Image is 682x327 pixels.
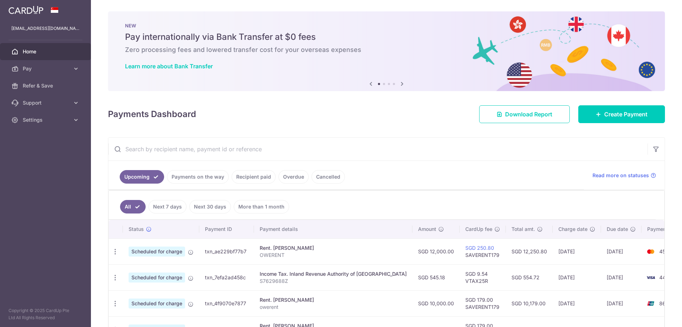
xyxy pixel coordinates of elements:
[601,264,642,290] td: [DATE]
[659,274,672,280] span: 4468
[199,220,254,238] th: Payment ID
[260,296,407,304] div: Rent. [PERSON_NAME]
[254,220,412,238] th: Payment details
[644,273,658,282] img: Bank Card
[553,290,601,316] td: [DATE]
[129,247,185,257] span: Scheduled for charge
[260,278,407,285] p: S7629688Z
[234,200,289,213] a: More than 1 month
[23,65,70,72] span: Pay
[592,172,649,179] span: Read more on statuses
[412,264,460,290] td: SGD 545.18
[232,170,276,184] a: Recipient paid
[129,226,144,233] span: Status
[553,264,601,290] td: [DATE]
[506,264,553,290] td: SGD 554.72
[120,170,164,184] a: Upcoming
[465,226,492,233] span: CardUp fee
[260,270,407,278] div: Income Tax. Inland Revenue Authority of [GEOGRAPHIC_DATA]
[108,11,665,91] img: Bank transfer banner
[260,252,407,259] p: OWERENT
[659,300,672,306] span: 8648
[108,108,196,121] h4: Payments Dashboard
[125,31,648,43] h5: Pay internationally via Bank Transfer at $0 fees
[125,46,648,54] h6: Zero processing fees and lowered transfer cost for your overseas expenses
[601,238,642,264] td: [DATE]
[553,238,601,264] td: [DATE]
[108,138,648,160] input: Search by recipient name, payment id or reference
[9,6,43,14] img: CardUp
[199,290,254,316] td: txn_4f9070e7877
[278,170,309,184] a: Overdue
[23,82,70,89] span: Refer & Save
[412,238,460,264] td: SGD 12,000.00
[125,23,648,28] p: NEW
[260,304,407,311] p: owerent
[129,299,185,308] span: Scheduled for charge
[148,200,186,213] a: Next 7 days
[125,63,213,70] a: Learn more about Bank Transfer
[511,226,535,233] span: Total amt.
[129,273,185,283] span: Scheduled for charge
[506,290,553,316] td: SGD 10,179.00
[558,226,588,233] span: Charge date
[644,299,658,308] img: Bank Card
[601,290,642,316] td: [DATE]
[592,172,656,179] a: Read more on statuses
[604,110,648,118] span: Create Payment
[260,244,407,252] div: Rent. [PERSON_NAME]
[460,238,506,264] td: SAVERENT179
[199,238,254,264] td: txn_ae229bf77b7
[199,264,254,290] td: txn_7efa2ad458c
[465,245,494,251] a: SGD 250.80
[189,200,231,213] a: Next 30 days
[312,170,345,184] a: Cancelled
[167,170,229,184] a: Payments on the way
[460,290,506,316] td: SGD 179.00 SAVERENT179
[23,99,70,106] span: Support
[505,110,552,118] span: Download Report
[479,105,570,123] a: Download Report
[412,290,460,316] td: SGD 10,000.00
[644,247,658,256] img: Bank Card
[659,248,671,254] span: 4555
[578,105,665,123] a: Create Payment
[506,238,553,264] td: SGD 12,250.80
[607,226,628,233] span: Due date
[418,226,436,233] span: Amount
[23,48,70,55] span: Home
[23,116,70,123] span: Settings
[11,25,80,32] p: [EMAIL_ADDRESS][DOMAIN_NAME]
[120,200,146,213] a: All
[460,264,506,290] td: SGD 9.54 VTAX25R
